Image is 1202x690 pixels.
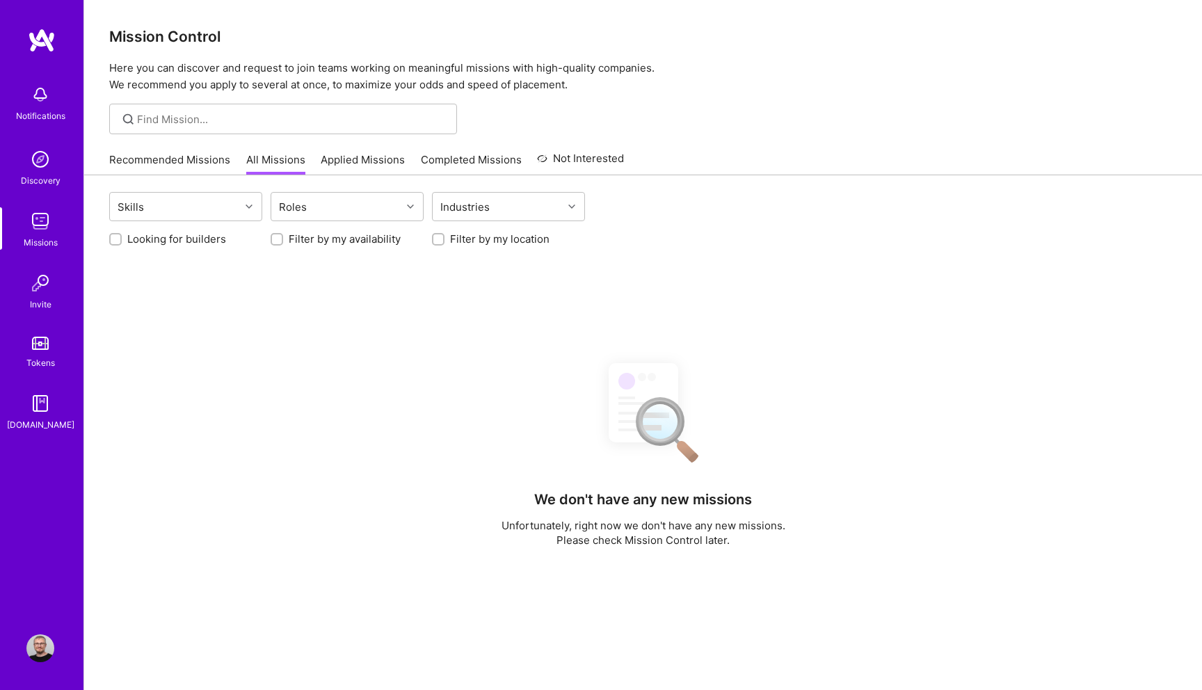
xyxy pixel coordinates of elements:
[32,337,49,350] img: tokens
[30,297,51,312] div: Invite
[537,150,624,175] a: Not Interested
[568,203,575,210] i: icon Chevron
[26,634,54,662] img: User Avatar
[534,491,752,508] h4: We don't have any new missions
[26,207,54,235] img: teamwork
[109,60,1177,93] p: Here you can discover and request to join teams working on meaningful missions with high-quality ...
[502,518,785,533] p: Unfortunately, right now we don't have any new missions.
[28,28,56,53] img: logo
[502,533,785,547] p: Please check Mission Control later.
[23,634,58,662] a: User Avatar
[246,152,305,175] a: All Missions
[26,390,54,417] img: guide book
[127,232,226,246] label: Looking for builders
[321,152,405,175] a: Applied Missions
[437,197,493,217] div: Industries
[26,269,54,297] img: Invite
[407,203,414,210] i: icon Chevron
[450,232,550,246] label: Filter by my location
[584,351,703,472] img: No Results
[109,28,1177,45] h3: Mission Control
[109,152,230,175] a: Recommended Missions
[289,232,401,246] label: Filter by my availability
[120,111,136,127] i: icon SearchGrey
[421,152,522,175] a: Completed Missions
[26,355,55,370] div: Tokens
[7,417,74,432] div: [DOMAIN_NAME]
[16,109,65,123] div: Notifications
[114,197,147,217] div: Skills
[26,145,54,173] img: discovery
[26,81,54,109] img: bell
[275,197,310,217] div: Roles
[137,112,447,127] input: Find Mission...
[24,235,58,250] div: Missions
[21,173,61,188] div: Discovery
[246,203,253,210] i: icon Chevron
